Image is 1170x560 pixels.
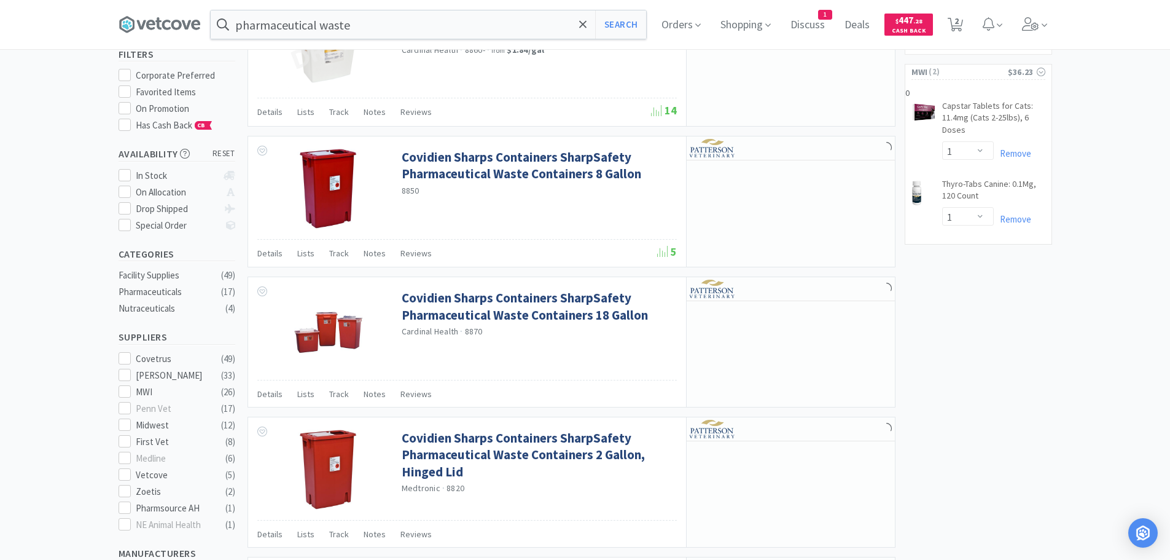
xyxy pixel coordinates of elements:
[364,248,386,259] span: Notes
[136,451,212,466] div: Medline
[651,103,677,117] span: 14
[895,14,922,26] span: 447
[136,101,235,116] div: On Promotion
[136,85,235,100] div: Favorited Items
[402,149,674,183] a: Covidien Sharps Containers SharpSafety Pharmaceutical Waste Containers 8 Gallon
[136,468,212,483] div: Vetcove
[402,326,459,337] a: Cardinal Health
[221,401,235,416] div: ( 17 )
[690,420,736,438] img: f5e969b455434c6296c6d81ef179fa71_3.png
[119,301,218,316] div: Nutraceuticals
[786,20,830,31] a: Discuss1
[221,352,235,366] div: ( 49 )
[840,20,875,31] a: Deals
[221,268,235,283] div: ( 49 )
[895,17,899,25] span: $
[257,248,283,259] span: Details
[994,148,1031,159] a: Remove
[297,529,314,540] span: Lists
[905,86,1051,243] div: 0
[402,290,674,323] a: Covidien Sharps Containers SharpSafety Pharmaceutical Waste Containers 18 Gallon
[288,430,368,510] img: 08698ebf144144f7bec4611938bc7e00_654296.jpeg
[911,181,922,205] img: eb60b0389c5e4b81902753d7ef8a77e7_6998.png
[892,28,926,36] span: Cash Back
[460,326,462,337] span: ·
[136,385,212,400] div: MWI
[119,330,235,344] h5: Suppliers
[297,388,314,400] span: Lists
[442,483,445,494] span: ·
[136,185,217,200] div: On Allocation
[136,68,235,83] div: Corporate Preferred
[221,418,235,433] div: ( 12 )
[595,10,646,39] button: Search
[119,47,235,61] h5: Filters
[221,285,235,299] div: ( 17 )
[119,285,218,299] div: Pharmaceuticals
[911,103,936,122] img: 25e69ef2428e4cf59b1d00e428bbeb5f_319253.png
[136,352,212,366] div: Covetrus
[913,17,922,25] span: . 28
[465,326,483,337] span: 8870
[136,435,212,449] div: First Vet
[225,518,235,532] div: ( 1 )
[402,483,440,494] a: Medtronic
[364,529,386,540] span: Notes
[942,100,1045,141] a: Capstar Tablets for Cats: 11.4mg (Cats 2-25lbs), 6 Doses
[136,501,212,516] div: Pharmsource AH
[297,248,314,259] span: Lists
[257,106,283,117] span: Details
[211,10,646,39] input: Search by item, sku, manufacturer, ingredient, size...
[657,245,677,259] span: 5
[257,388,283,400] span: Details
[136,368,212,383] div: [PERSON_NAME]
[507,44,544,55] strong: $1.84 / gal
[690,280,736,298] img: f5e969b455434c6296c6d81ef179fa71_3.png
[225,501,235,516] div: ( 1 )
[491,46,505,55] span: from
[402,185,419,196] span: 8850
[225,435,235,449] div: ( 8 )
[487,44,489,55] span: ·
[400,106,432,117] span: Reviews
[329,106,349,117] span: Track
[136,484,212,499] div: Zoetis
[225,301,235,316] div: ( 4 )
[136,418,212,433] div: Midwest
[819,10,832,19] span: 1
[119,247,235,261] h5: Categories
[329,248,349,259] span: Track
[884,8,933,41] a: $447.28Cash Back
[225,451,235,466] div: ( 6 )
[297,106,314,117] span: Lists
[136,518,212,532] div: NE Animal Health
[136,218,217,233] div: Special Order
[288,149,368,229] img: ed67254a682c4a70b7d95873ef9ce385_654704.jpeg
[1008,65,1045,79] div: $36.23
[119,147,235,161] h5: Availability
[1128,518,1158,548] div: Open Intercom Messenger
[221,368,235,383] div: ( 33 )
[460,44,462,55] span: ·
[136,401,212,416] div: Penn Vet
[136,168,217,183] div: In Stock
[136,119,213,131] span: Has Cash Back
[402,430,674,480] a: Covidien Sharps Containers SharpSafety Pharmaceutical Waste Containers 2 Gallon, Hinged Lid
[213,148,235,160] span: reset
[447,483,464,494] span: 8820
[225,468,235,483] div: ( 5 )
[400,388,432,400] span: Reviews
[994,213,1031,225] a: Remove
[257,529,283,540] span: Details
[119,268,218,283] div: Facility Supplies
[911,65,928,79] span: MWI
[136,202,217,216] div: Drop Shipped
[400,529,432,540] span: Reviews
[400,248,432,259] span: Reviews
[690,139,736,157] img: f5e969b455434c6296c6d81ef179fa71_3.png
[927,66,1007,78] span: ( 2 )
[288,290,368,369] img: adf0c7c9464d487f8df9cb211bc5f4d3_66130.jpeg
[329,529,349,540] span: Track
[942,178,1045,207] a: Thyro-Tabs Canine: 0.1Mg, 120 Count
[225,484,235,499] div: ( 2 )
